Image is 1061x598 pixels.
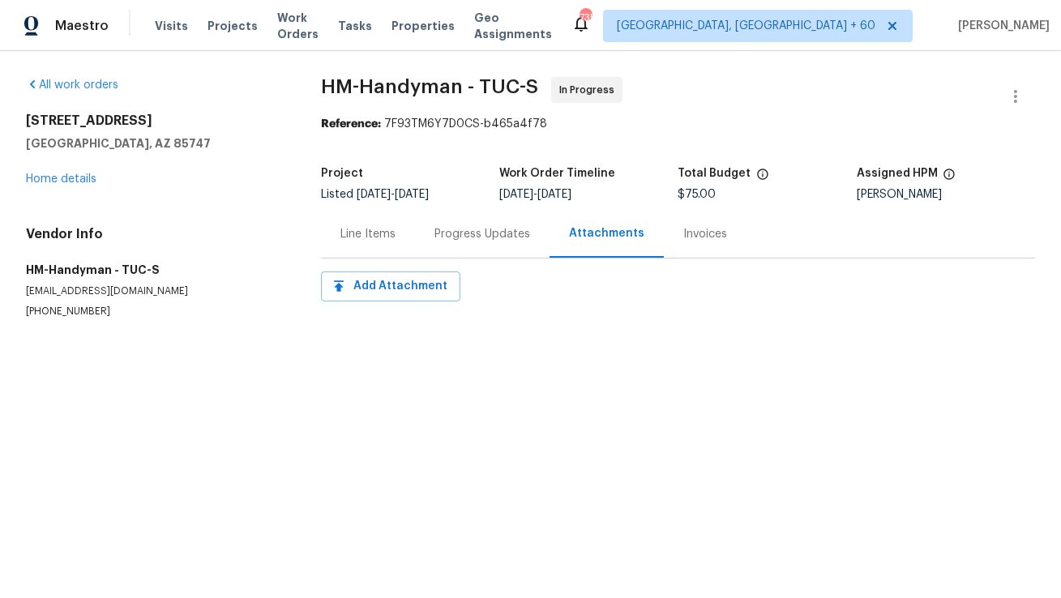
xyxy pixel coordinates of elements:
[391,18,455,34] span: Properties
[321,118,381,130] b: Reference:
[499,168,615,179] h5: Work Order Timeline
[207,18,258,34] span: Projects
[26,135,282,152] h5: [GEOGRAPHIC_DATA], AZ 85747
[321,271,460,301] button: Add Attachment
[434,226,530,242] div: Progress Updates
[26,305,282,318] p: [PHONE_NUMBER]
[580,10,591,26] div: 735
[499,189,571,200] span: -
[340,226,396,242] div: Line Items
[26,262,282,278] h5: HM-Handyman - TUC-S
[357,189,391,200] span: [DATE]
[943,168,956,189] span: The hpm assigned to this work order.
[537,189,571,200] span: [DATE]
[321,189,429,200] span: Listed
[277,10,319,42] span: Work Orders
[395,189,429,200] span: [DATE]
[952,18,1050,34] span: [PERSON_NAME]
[857,189,1035,200] div: [PERSON_NAME]
[683,226,727,242] div: Invoices
[857,168,938,179] h5: Assigned HPM
[26,284,282,298] p: [EMAIL_ADDRESS][DOMAIN_NAME]
[756,168,769,189] span: The total cost of line items that have been proposed by Opendoor. This sum includes line items th...
[569,225,644,241] div: Attachments
[26,79,118,91] a: All work orders
[321,116,1035,132] div: 7F93TM6Y7D0CS-b465a4f78
[155,18,188,34] span: Visits
[499,189,533,200] span: [DATE]
[559,82,621,98] span: In Progress
[26,226,282,242] h4: Vendor Info
[26,113,282,129] h2: [STREET_ADDRESS]
[678,168,751,179] h5: Total Budget
[357,189,429,200] span: -
[55,18,109,34] span: Maestro
[26,173,96,185] a: Home details
[321,168,363,179] h5: Project
[321,77,538,96] span: HM-Handyman - TUC-S
[617,18,875,34] span: [GEOGRAPHIC_DATA], [GEOGRAPHIC_DATA] + 60
[678,189,717,200] span: $75.00
[334,276,447,297] span: Add Attachment
[474,10,552,42] span: Geo Assignments
[338,20,372,32] span: Tasks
